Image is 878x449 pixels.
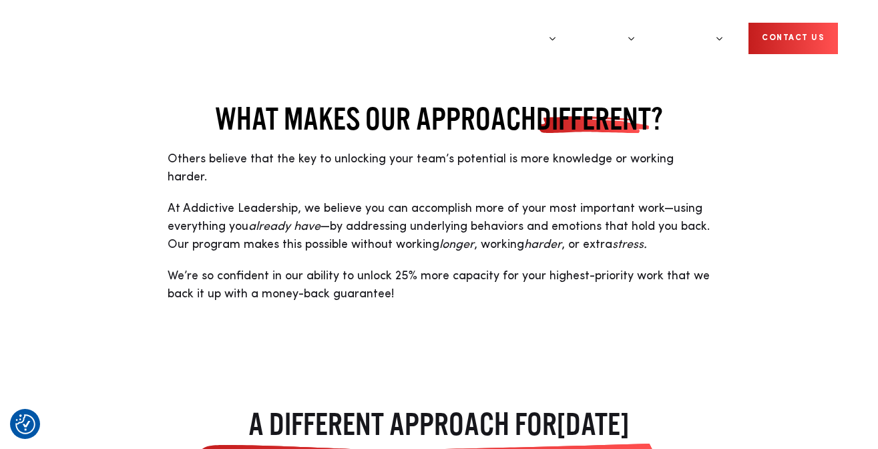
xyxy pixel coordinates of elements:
[612,239,647,251] em: stress.
[439,239,474,251] em: longer
[15,414,35,434] img: Revisit consent button
[248,220,320,233] em: already have
[15,414,35,434] button: Consent Preferences
[575,13,635,63] a: Speaking
[168,270,710,300] span: We’re so confident in our ability to unlock 25% more capacity for your highest-priority work that...
[168,100,710,137] h2: WHAT MAKES OUR APPROACH ?
[489,13,556,63] a: Programs
[524,239,562,251] em: harder
[748,23,838,54] a: CONTACT US
[168,202,710,251] span: At Addictive Leadership, we believe you can accomplish more of your most important work—using eve...
[536,100,651,137] span: DIFFERENT
[40,25,120,52] a: Home
[410,13,489,63] a: Our Approach
[168,153,674,183] span: Others believe that the key to unlocking your team’s potential is more knowledge or working harder.
[654,13,723,63] a: Resources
